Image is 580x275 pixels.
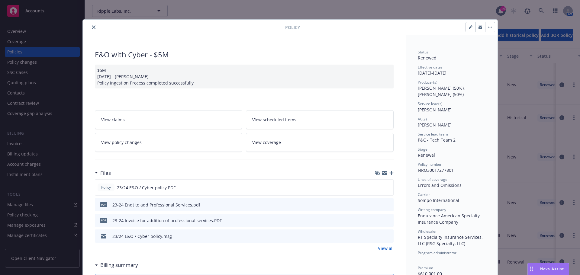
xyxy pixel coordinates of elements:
[418,147,427,152] span: Stage
[90,24,97,31] button: close
[386,217,391,224] button: preview file
[100,218,107,222] span: PDF
[418,207,446,212] span: Writing company
[418,137,456,143] span: P&C - Tech Team 2
[528,263,535,275] div: Drag to move
[100,185,112,190] span: Policy
[101,117,125,123] span: View claims
[376,217,381,224] button: download file
[246,110,394,129] a: View scheduled items
[376,233,381,239] button: download file
[95,65,394,88] div: $5M [DATE] - [PERSON_NAME] Policy Ingestion Process completed successfully
[285,24,300,30] span: Policy
[418,213,481,225] span: Endurance American Specialty Insurance Company
[95,133,243,152] a: View policy changes
[418,250,456,255] span: Program administrator
[418,55,437,61] span: Renewed
[418,256,419,261] span: -
[112,202,200,208] div: 23-24 Endt to add Professional Services.pdf
[418,152,435,158] span: Renewal
[385,184,391,191] button: preview file
[418,182,485,188] div: Errors and Omissions
[252,117,296,123] span: View scheduled items
[101,139,142,145] span: View policy changes
[95,261,138,269] div: Billing summary
[540,266,564,271] span: Nova Assist
[418,229,437,234] span: Wholesaler
[418,101,443,106] span: Service lead(s)
[112,233,172,239] div: 23/24 E&O / Cyber policy.msg
[100,202,107,207] span: pdf
[376,184,381,191] button: download file
[418,117,427,122] span: AC(s)
[418,122,452,128] span: [PERSON_NAME]
[418,197,459,203] span: Sompo International
[246,133,394,152] a: View coverage
[112,217,222,224] div: 23-24 Invoice for addition of professional services.PDF
[418,234,484,246] span: RT Specialty Insurance Services, LLC (RSG Specialty, LLC)
[252,139,281,145] span: View coverage
[418,50,428,55] span: Status
[418,167,454,173] span: NRO30017277801
[418,177,447,182] span: Lines of coverage
[418,85,466,97] span: [PERSON_NAME] (50%), [PERSON_NAME] (50%)
[95,50,394,60] div: E&O with Cyber - $5M
[418,265,433,270] span: Premium
[100,169,111,177] h3: Files
[527,263,569,275] button: Nova Assist
[418,65,485,76] div: [DATE] - [DATE]
[386,233,391,239] button: preview file
[117,184,176,191] span: 23/24 E&O / Cyber policy.PDF
[100,261,138,269] h3: Billing summary
[95,110,243,129] a: View claims
[376,202,381,208] button: download file
[418,162,442,167] span: Policy number
[386,202,391,208] button: preview file
[418,192,430,197] span: Carrier
[418,132,448,137] span: Service lead team
[418,107,452,113] span: [PERSON_NAME]
[378,245,394,251] a: View all
[418,65,443,70] span: Effective dates
[418,80,437,85] span: Producer(s)
[95,169,111,177] div: Files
